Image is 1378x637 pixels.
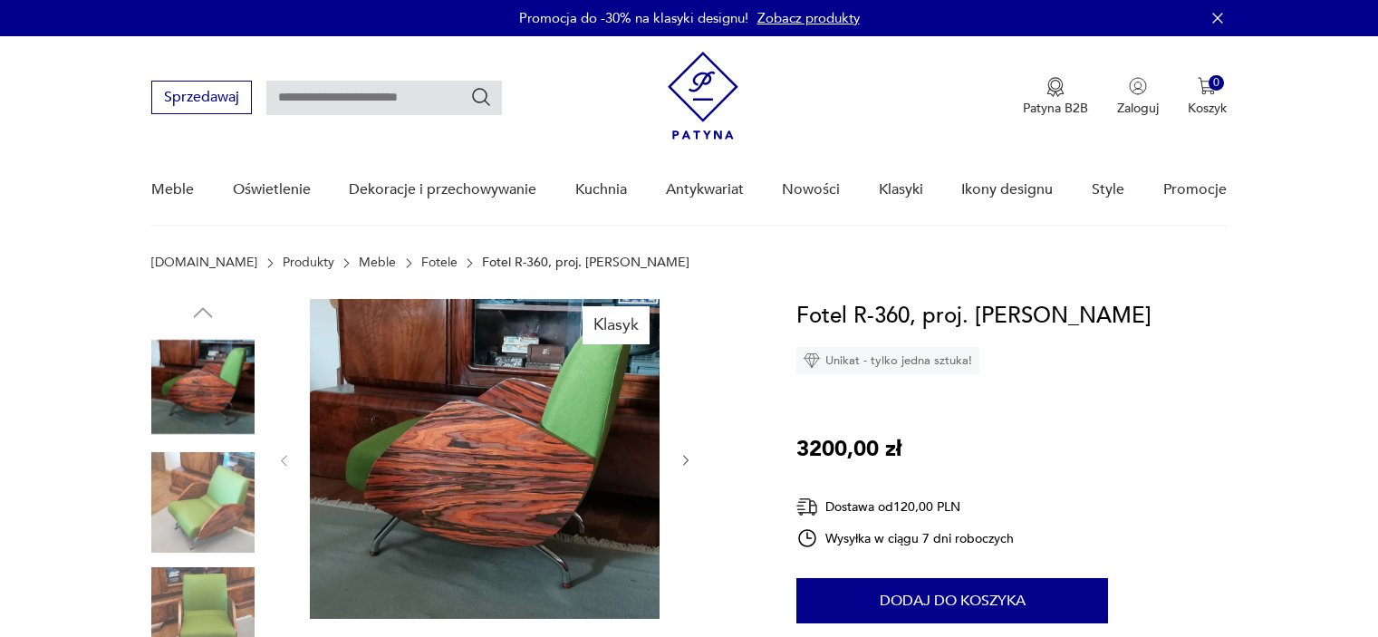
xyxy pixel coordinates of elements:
a: Zobacz produkty [757,9,860,27]
button: Zaloguj [1117,77,1159,117]
div: Unikat - tylko jedna sztuka! [796,347,979,374]
div: Klasyk [583,306,650,344]
a: Sprzedawaj [151,92,252,105]
a: Kuchnia [575,155,627,225]
button: 0Koszyk [1188,77,1227,117]
img: Zdjęcie produktu Fotel R-360, proj. J. Różański [310,299,660,619]
img: Ikona koszyka [1198,77,1216,95]
a: Meble [359,256,396,270]
a: Ikona medaluPatyna B2B [1023,77,1088,117]
a: Oświetlenie [233,155,311,225]
button: Sprzedawaj [151,81,252,114]
h1: Fotel R-360, proj. [PERSON_NAME] [796,299,1152,333]
a: Dekoracje i przechowywanie [349,155,536,225]
button: Patyna B2B [1023,77,1088,117]
button: Dodaj do koszyka [796,578,1108,623]
a: Klasyki [879,155,923,225]
div: 0 [1209,75,1224,91]
a: Style [1092,155,1124,225]
p: Promocja do -30% na klasyki designu! [519,9,748,27]
p: Patyna B2B [1023,100,1088,117]
button: Szukaj [470,86,492,108]
p: 3200,00 zł [796,432,901,467]
div: Dostawa od 120,00 PLN [796,496,1014,518]
img: Ikonka użytkownika [1129,77,1147,95]
a: Produkty [283,256,334,270]
p: Fotel R-360, proj. [PERSON_NAME] [482,256,689,270]
a: Fotele [421,256,458,270]
img: Zdjęcie produktu Fotel R-360, proj. J. Różański [151,451,255,555]
img: Ikona diamentu [804,352,820,369]
p: Zaloguj [1117,100,1159,117]
p: Koszyk [1188,100,1227,117]
a: Antykwariat [666,155,744,225]
img: Zdjęcie produktu Fotel R-360, proj. J. Różański [151,335,255,439]
img: Ikona dostawy [796,496,818,518]
a: Meble [151,155,194,225]
img: Ikona medalu [1046,77,1065,97]
a: Nowości [782,155,840,225]
div: Wysyłka w ciągu 7 dni roboczych [796,527,1014,549]
a: Ikony designu [961,155,1053,225]
img: Patyna - sklep z meblami i dekoracjami vintage [668,52,738,140]
a: [DOMAIN_NAME] [151,256,257,270]
a: Promocje [1163,155,1227,225]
